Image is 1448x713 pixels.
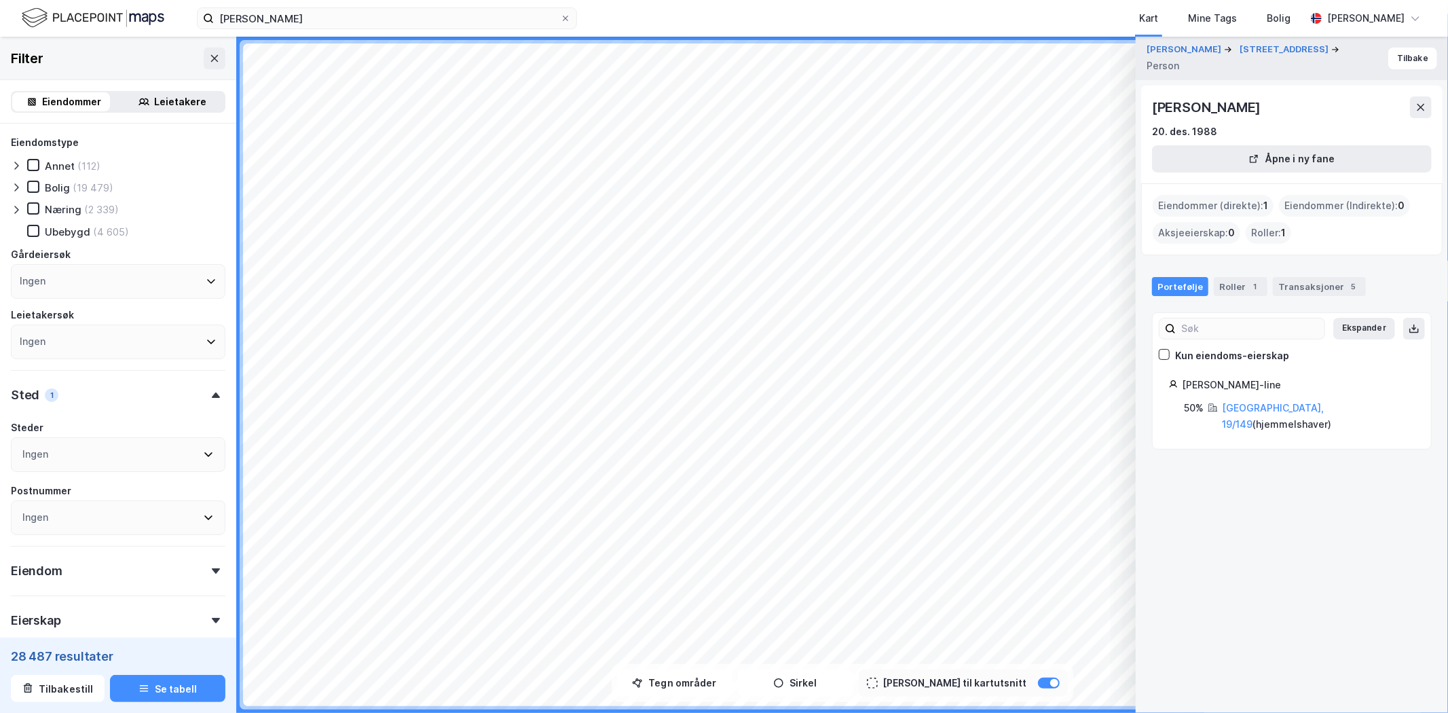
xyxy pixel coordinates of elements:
div: Annet [45,160,75,172]
span: 1 [1281,225,1286,241]
button: [STREET_ADDRESS] [1240,43,1331,56]
div: (2 339) [84,203,119,216]
div: Kun eiendoms-eierskap [1175,348,1289,364]
div: Bolig [1267,10,1291,26]
button: [PERSON_NAME] [1147,43,1224,56]
div: [PERSON_NAME] [1327,10,1405,26]
div: Eiendom [11,563,62,579]
div: Filter [11,48,43,69]
div: Ingen [20,273,45,289]
div: [PERSON_NAME] til kartutsnitt [883,675,1027,691]
a: [GEOGRAPHIC_DATA], 19/149 [1222,402,1324,430]
div: (4 605) [93,225,129,238]
div: Aksjeeierskap : [1153,222,1240,244]
div: Transaksjoner [1273,277,1366,296]
div: 1 [45,388,58,402]
button: Åpne i ny fane [1152,145,1432,172]
div: 5 [1347,280,1360,293]
button: Tilbakestill [11,675,105,702]
div: Ubebygd [45,225,90,238]
div: Eiendomstype [11,134,79,151]
div: 28 487 resultater [11,648,225,664]
div: Person [1147,58,1179,74]
div: 50% [1184,400,1204,416]
div: Kontrollprogram for chat [1380,648,1448,713]
div: Portefølje [1152,277,1208,296]
div: Eierskap [11,613,60,629]
img: logo.f888ab2527a4732fd821a326f86c7f29.svg [22,6,164,30]
div: Eiendommer (direkte) : [1153,195,1274,217]
button: Tilbake [1388,48,1437,69]
div: Ingen [20,333,45,350]
div: Postnummer [11,483,71,499]
div: Eiendommer [43,94,102,110]
span: 1 [1263,198,1268,214]
span: 0 [1398,198,1405,214]
button: Sirkel [738,670,853,697]
div: [PERSON_NAME] [1152,96,1263,118]
div: Eiendommer (Indirekte) : [1279,195,1410,217]
button: Ekspander [1333,318,1395,340]
div: Roller [1214,277,1267,296]
div: (112) [77,160,100,172]
button: Tegn områder [617,670,732,697]
div: Bolig [45,181,70,194]
div: Leietakersøk [11,307,74,323]
div: ( hjemmelshaver ) [1222,400,1415,433]
div: Kart [1139,10,1158,26]
div: Næring [45,203,81,216]
div: Mine Tags [1188,10,1237,26]
button: Se tabell [110,675,225,702]
input: Søk [1176,318,1324,339]
div: 20. des. 1988 [1152,124,1217,140]
input: Søk på adresse, matrikkel, gårdeiere, leietakere eller personer [214,8,560,29]
div: Sted [11,387,39,403]
div: Roller : [1246,222,1291,244]
div: Steder [11,420,43,436]
iframe: Chat Widget [1380,648,1448,713]
div: Gårdeiersøk [11,246,71,263]
div: [PERSON_NAME]-line [1182,377,1415,393]
span: 0 [1228,225,1235,241]
div: 1 [1248,280,1262,293]
div: Ingen [22,509,48,526]
div: (19 479) [73,181,113,194]
div: Leietakere [155,94,207,110]
div: Ingen [22,446,48,462]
